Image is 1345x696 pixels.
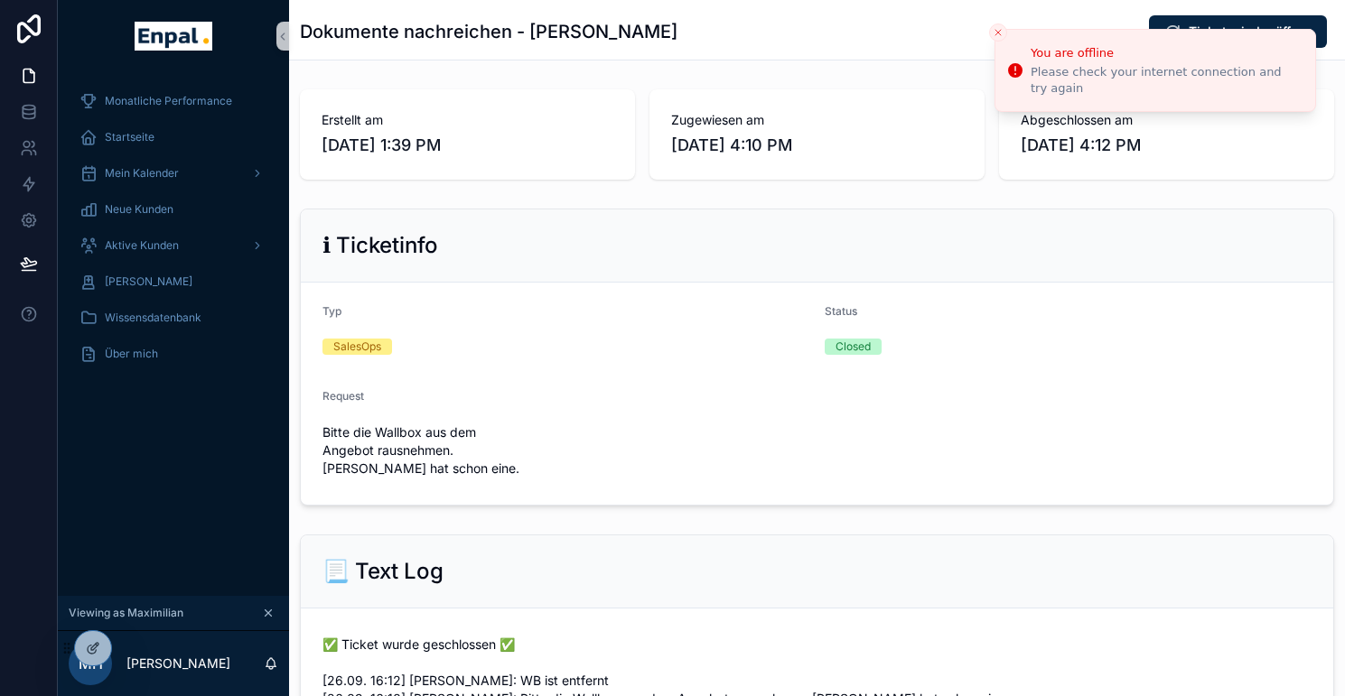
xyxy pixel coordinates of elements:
img: App logo [135,22,211,51]
a: [PERSON_NAME] [69,265,278,298]
div: You are offline [1031,44,1301,62]
a: Aktive Kunden [69,229,278,262]
div: Closed [836,339,871,355]
span: Neue Kunden [105,202,173,217]
span: Erstellt am [322,111,613,129]
span: [DATE] 4:12 PM [1021,133,1312,158]
button: Ticket wieder öffnen [1149,15,1327,48]
div: Please check your internet connection and try again [1031,64,1301,97]
span: Zugewiesen am [671,111,963,129]
div: scrollable content [58,72,289,394]
span: Monatliche Performance [105,94,232,108]
h2: 📃 Text Log [322,557,444,586]
span: [PERSON_NAME] [105,274,192,289]
a: Monatliche Performance [69,85,278,117]
div: SalesOps [333,339,381,355]
a: Mein Kalender [69,157,278,190]
span: Viewing as Maximilian [69,606,183,620]
p: [PERSON_NAME] [126,654,230,673]
span: Startseite [105,130,154,144]
a: Wissensdatenbank [69,302,278,334]
h2: ℹ Ticketinfo [322,231,438,260]
a: Neue Kunden [69,193,278,226]
a: Über mich [69,338,278,370]
span: Bitte die Wallbox aus dem Angebot rausnehmen. [PERSON_NAME] hat schon eine. [322,423,559,478]
span: [DATE] 1:39 PM [322,133,613,158]
span: Status [825,304,857,318]
span: Wissensdatenbank [105,311,201,325]
span: Über mich [105,347,158,361]
span: Abgeschlossen am [1021,111,1312,129]
span: [DATE] 4:10 PM [671,133,963,158]
span: Typ [322,304,341,318]
button: Close toast [989,23,1007,42]
span: Request [322,389,364,403]
a: Startseite [69,121,278,153]
span: Aktive Kunden [105,238,179,253]
h1: Dokumente nachreichen - [PERSON_NAME] [300,19,677,44]
span: Mein Kalender [105,166,179,181]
